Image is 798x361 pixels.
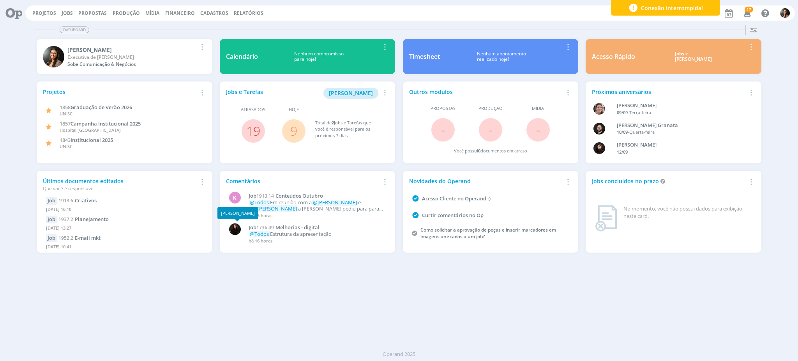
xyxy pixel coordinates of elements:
[71,104,132,111] span: Graduação de Verão 2026
[489,121,493,138] span: -
[30,10,58,16] button: Projetos
[323,89,378,96] a: [PERSON_NAME]
[780,6,790,20] button: B
[46,242,203,253] div: [DATE] 10:41
[67,46,197,54] div: Beatriz Luchese
[454,148,527,154] div: Você possui documentos em atraso
[58,197,73,204] span: 1913.6
[536,121,540,138] span: -
[58,216,73,223] span: 1937.2
[409,88,563,96] div: Outros módulos
[256,193,274,199] span: 1913.14
[532,105,544,112] span: Mídia
[329,89,373,97] span: [PERSON_NAME]
[289,106,299,113] span: Hoje
[67,61,197,68] div: Sobe Comunicação & Negócios
[617,102,743,110] div: Aline Beatriz Jackisch
[617,141,743,149] div: Luana da Silva de Andrade
[75,197,97,204] span: Criativos
[256,224,274,231] span: 1736.49
[250,230,269,237] span: @Todos
[422,212,484,219] a: Curtir comentários no Op
[246,122,260,139] a: 19
[249,238,272,244] span: há 16 horas
[59,10,75,16] button: Jobs
[200,10,228,16] span: Cadastros
[46,223,203,235] div: [DATE] 13:27
[617,129,743,136] div: -
[60,143,72,149] span: UNISC
[60,127,121,133] span: Hospital [GEOGRAPHIC_DATA]
[478,105,503,112] span: Produção
[739,6,755,20] button: 17
[249,225,385,231] a: Job1736.49Melhorias - digital
[143,10,162,16] button: Mídia
[241,106,265,113] span: Atrasados
[58,197,97,204] a: 1913.6Criativos
[595,205,617,232] img: dashboard_not_found.png
[478,148,480,154] span: 0
[231,10,266,16] button: Relatórios
[592,177,746,185] div: Jobs concluídos no prazo
[250,199,269,206] span: @Todos
[249,193,385,199] a: Job1913.14Conteúdos Outubro
[43,88,197,96] div: Projetos
[46,234,57,242] div: Job
[593,123,605,134] img: B
[249,200,385,212] p: Em reunião com a e o a [PERSON_NAME] pediu para parar essa frente
[221,211,255,216] div: [PERSON_NAME]
[623,205,752,220] div: No momento, você não possui dados para exibição neste card.
[60,111,72,117] span: UNISC
[58,235,73,241] span: 1952.2
[592,52,635,61] div: Acesso Rápido
[234,10,263,16] a: Relatórios
[43,177,197,192] div: Últimos documentos editados
[290,122,297,139] a: 9
[617,110,628,115] span: 09/09
[641,4,703,12] span: Conexão interrompida!
[641,51,746,62] div: Jobs > [PERSON_NAME]
[226,177,380,185] div: Comentários
[780,8,790,18] img: B
[441,121,445,138] span: -
[226,88,380,99] div: Jobs e Tarefas
[229,192,241,204] div: K
[617,149,628,155] span: 12/09
[78,10,107,16] span: Propostas
[43,46,64,67] img: B
[593,103,605,115] img: A
[165,10,195,16] a: Financeiro
[409,177,563,185] div: Novidades do Operand
[249,231,385,237] p: Estrutura da apresentação
[420,227,556,240] a: Como solicitar a aprovação de peças e inserir marcadores em imagens anexadas a um job?
[145,10,159,16] a: Mídia
[60,120,71,127] span: 1857
[253,205,297,212] span: @[PERSON_NAME]
[75,216,109,223] span: Planejamento
[60,104,71,111] span: 1858
[592,88,746,96] div: Próximos aniversários
[46,216,57,223] div: Job
[249,212,272,218] span: há 15 horas
[593,142,605,154] img: L
[226,52,258,61] div: Calendário
[229,223,241,235] img: S
[629,129,655,135] span: Quarta-feira
[60,27,89,33] span: Dashboard
[275,192,323,199] span: Conteúdos Outubro
[431,105,455,112] span: Propostas
[43,185,197,192] div: Que você é responsável
[46,197,57,205] div: Job
[62,10,73,16] a: Jobs
[440,51,563,62] div: Nenhum apontamento realizado hoje!
[58,234,101,241] a: 1952.2E-mail mkt
[58,216,109,223] a: 1937.2Planejamento
[113,10,140,16] a: Produção
[198,10,231,16] button: Cadastros
[37,39,212,74] a: B[PERSON_NAME]Executiva de [PERSON_NAME]Sobe Comunicação & Negócios
[60,120,141,127] a: 1857Campanha Institucional 2025
[163,10,197,16] button: Financeiro
[403,39,579,74] a: TimesheetNenhum apontamentorealizado hoje!
[32,10,56,16] a: Projetos
[60,136,113,143] a: 1843Institucional 2025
